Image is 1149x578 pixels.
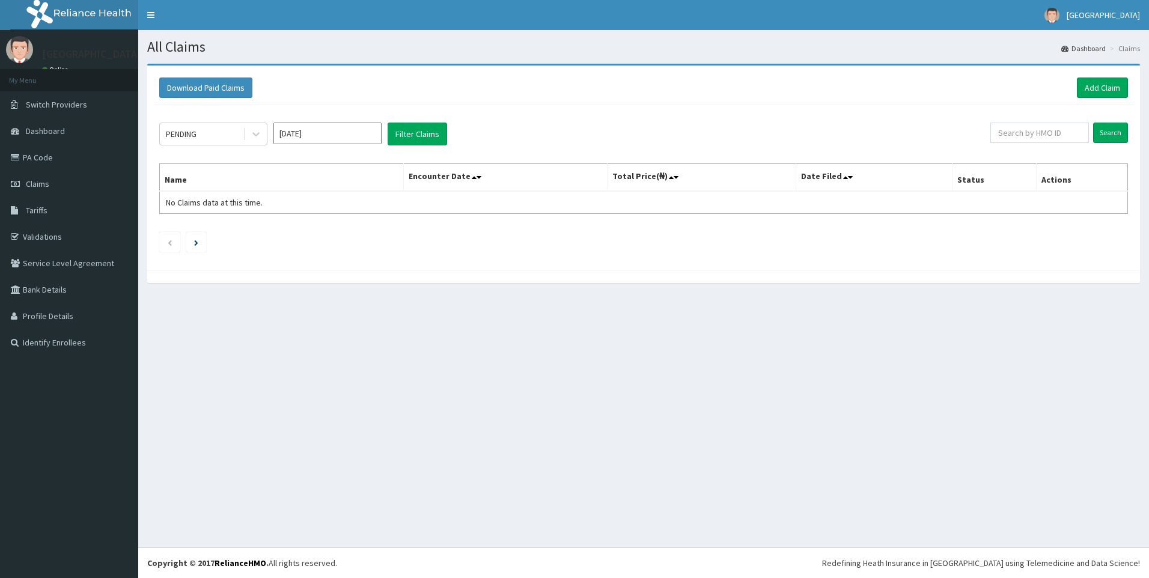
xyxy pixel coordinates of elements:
a: RelianceHMO [215,558,266,568]
div: PENDING [166,128,197,140]
span: No Claims data at this time. [166,197,263,208]
input: Select Month and Year [273,123,382,144]
button: Filter Claims [388,123,447,145]
h1: All Claims [147,39,1140,55]
div: Redefining Heath Insurance in [GEOGRAPHIC_DATA] using Telemedicine and Data Science! [822,557,1140,569]
a: Add Claim [1077,78,1128,98]
li: Claims [1107,43,1140,53]
strong: Copyright © 2017 . [147,558,269,568]
button: Download Paid Claims [159,78,252,98]
footer: All rights reserved. [138,547,1149,578]
a: Previous page [167,237,172,248]
span: Dashboard [26,126,65,136]
th: Encounter Date [403,164,607,192]
a: Next page [194,237,198,248]
input: Search by HMO ID [990,123,1089,143]
span: Tariffs [26,205,47,216]
input: Search [1093,123,1128,143]
span: [GEOGRAPHIC_DATA] [1067,10,1140,20]
th: Name [160,164,404,192]
img: User Image [6,36,33,63]
a: Online [42,65,71,74]
span: Claims [26,178,49,189]
th: Date Filed [796,164,952,192]
a: Dashboard [1061,43,1106,53]
th: Actions [1037,164,1128,192]
img: User Image [1044,8,1059,23]
span: Switch Providers [26,99,87,110]
th: Status [952,164,1037,192]
p: [GEOGRAPHIC_DATA] [42,49,141,59]
th: Total Price(₦) [608,164,796,192]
